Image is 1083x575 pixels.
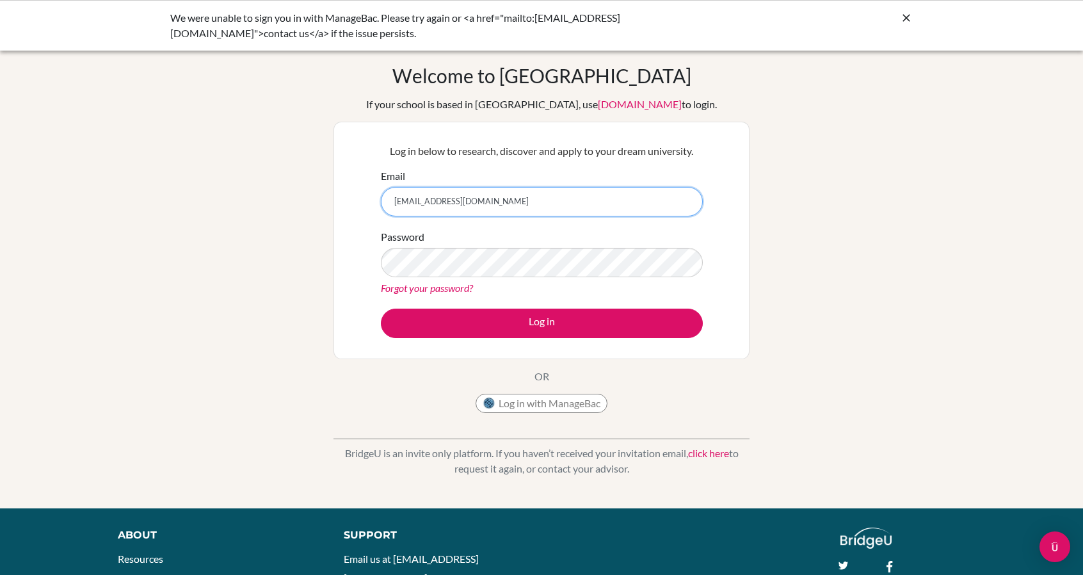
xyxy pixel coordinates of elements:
label: Password [381,229,424,245]
img: logo_white@2x-f4f0deed5e89b7ecb1c2cc34c3e3d731f90f0f143d5ea2071677605dd97b5244.png [840,528,892,549]
button: Log in [381,309,703,338]
a: Forgot your password? [381,282,473,294]
div: Support [344,528,527,543]
label: Email [381,168,405,184]
a: click here [688,447,729,459]
h1: Welcome to [GEOGRAPHIC_DATA] [392,64,691,87]
div: About [118,528,316,543]
a: [DOMAIN_NAME] [598,98,682,110]
p: BridgeU is an invite only platform. If you haven’t received your invitation email, to request it ... [333,446,750,476]
a: Resources [118,553,163,565]
div: If your school is based in [GEOGRAPHIC_DATA], use to login. [366,97,717,112]
div: We were unable to sign you in with ManageBac. Please try again or <a href="mailto:[EMAIL_ADDRESS]... [170,10,721,41]
p: OR [534,369,549,384]
p: Log in below to research, discover and apply to your dream university. [381,143,703,159]
button: Log in with ManageBac [476,394,607,413]
div: Open Intercom Messenger [1039,531,1070,562]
